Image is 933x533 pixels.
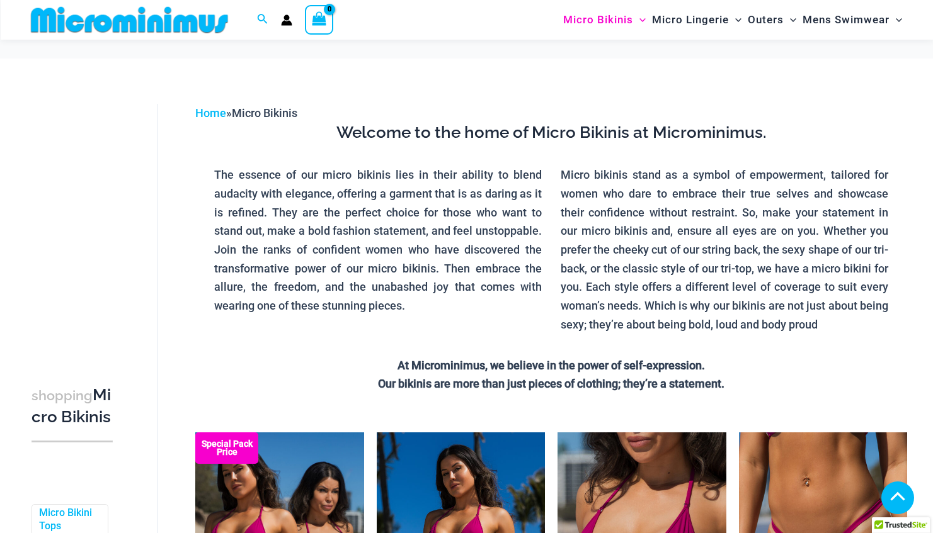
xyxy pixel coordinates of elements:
[281,14,292,26] a: Account icon link
[378,377,724,390] strong: Our bikinis are more than just pieces of clothing; they’re a statement.
[195,440,258,456] b: Special Pack Price
[39,507,98,533] a: Micro Bikini Tops
[799,4,905,36] a: Mens SwimwearMenu ToggleMenu Toggle
[31,94,145,345] iframe: TrustedSite Certified
[305,5,334,34] a: View Shopping Cart, empty
[398,359,705,372] strong: At Microminimus, we believe in the power of self-expression.
[890,4,902,36] span: Menu Toggle
[729,4,741,36] span: Menu Toggle
[26,6,233,34] img: MM SHOP LOGO FLAT
[232,106,297,120] span: Micro Bikinis
[563,4,633,36] span: Micro Bikinis
[214,166,542,315] p: The essence of our micro bikinis lies in their ability to blend audacity with elegance, offering ...
[31,388,93,403] span: shopping
[558,2,908,38] nav: Site Navigation
[257,12,268,28] a: Search icon link
[748,4,784,36] span: Outers
[205,122,898,143] h3: Welcome to the home of Micro Bikinis at Microminimus.
[195,106,297,120] span: »
[649,4,745,36] a: Micro LingerieMenu ToggleMenu Toggle
[745,4,799,36] a: OutersMenu ToggleMenu Toggle
[560,4,649,36] a: Micro BikinisMenu ToggleMenu Toggle
[784,4,796,36] span: Menu Toggle
[31,384,113,428] h3: Micro Bikinis
[803,4,890,36] span: Mens Swimwear
[633,4,646,36] span: Menu Toggle
[195,106,226,120] a: Home
[561,166,888,334] p: Micro bikinis stand as a symbol of empowerment, tailored for women who dare to embrace their true...
[652,4,729,36] span: Micro Lingerie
